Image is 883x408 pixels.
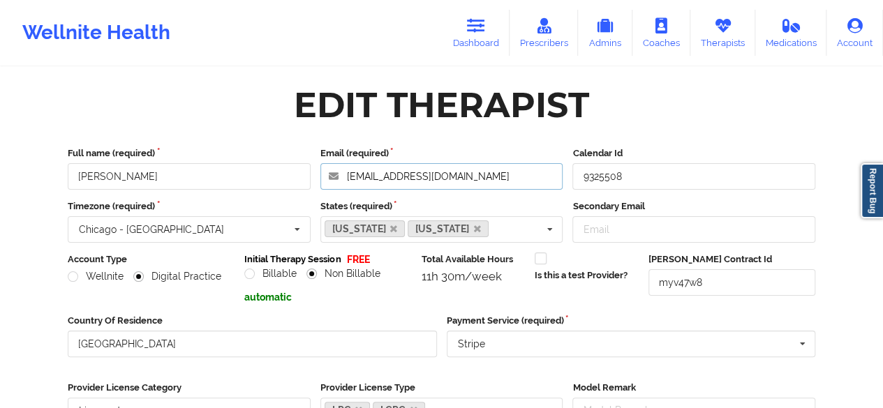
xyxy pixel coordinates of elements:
[826,10,883,56] a: Account
[648,269,815,296] input: Deel Contract Id
[320,163,563,190] input: Email address
[133,271,221,282] label: Digital Practice
[447,314,816,328] label: Payment Service (required)
[320,381,563,395] label: Provider License Type
[578,10,632,56] a: Admins
[320,199,563,213] label: States (required)
[535,269,628,282] label: Is this a test Provider?
[325,220,406,237] a: [US_STATE]
[572,146,815,160] label: Calendar Id
[422,252,525,266] label: Total Available Hours
[443,10,510,56] a: Dashboard
[68,146,311,160] label: Full name (required)
[244,252,341,266] label: Initial Therapy Session
[422,269,525,283] div: 11h 30m/week
[68,199,311,213] label: Timezone (required)
[294,83,589,127] div: Edit Therapist
[690,10,755,56] a: Therapists
[68,252,235,266] label: Account Type
[244,290,411,304] p: automatic
[572,381,815,395] label: Model Remark
[572,199,815,213] label: Secondary Email
[79,225,224,234] div: Chicago - [GEOGRAPHIC_DATA]
[572,216,815,243] input: Email
[244,268,297,280] label: Billable
[68,163,311,190] input: Full name
[68,381,311,395] label: Provider License Category
[68,271,124,282] label: Wellnite
[306,268,380,280] label: Non Billable
[408,220,489,237] a: [US_STATE]
[347,252,370,266] p: FREE
[648,252,815,266] label: [PERSON_NAME] Contract Id
[510,10,579,56] a: Prescribers
[68,314,437,328] label: Country Of Residence
[458,339,485,349] div: Stripe
[320,146,563,160] label: Email (required)
[755,10,827,56] a: Medications
[632,10,690,56] a: Coaches
[572,163,815,190] input: Calendar Id
[861,163,883,218] a: Report Bug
